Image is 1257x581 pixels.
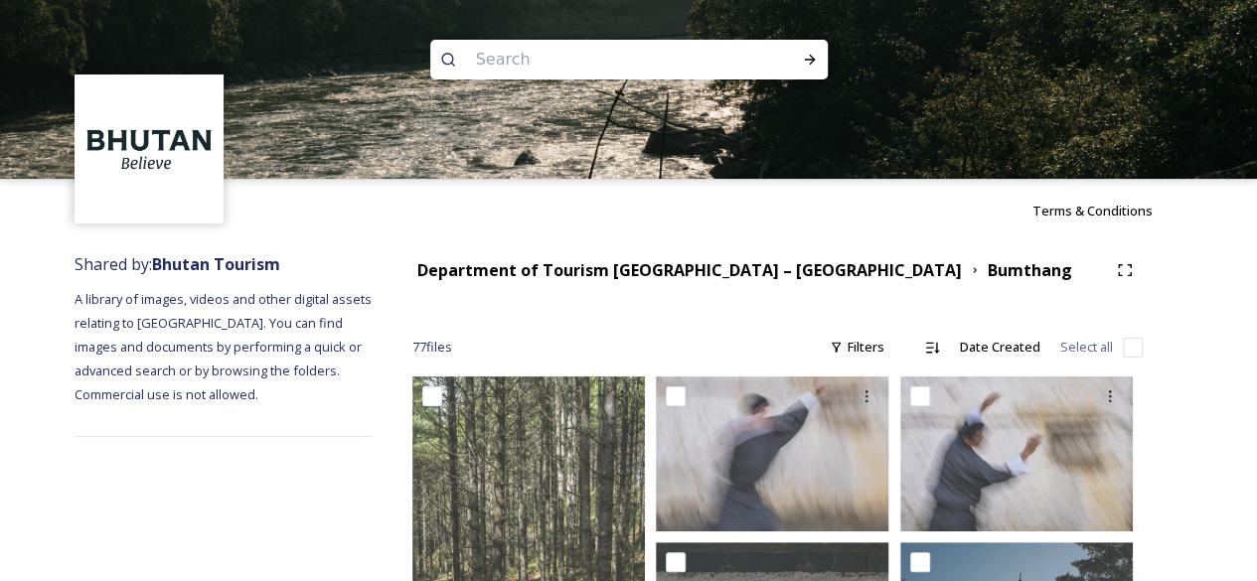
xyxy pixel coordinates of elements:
span: Select all [1060,338,1113,357]
div: Date Created [950,328,1050,366]
img: BT_Logo_BB_Lockup_CMYK_High%2520Res.jpg [78,77,222,221]
strong: Department of Tourism [GEOGRAPHIC_DATA] – [GEOGRAPHIC_DATA] [417,259,962,281]
strong: Bhutan Tourism [152,253,280,275]
div: Filters [820,328,894,366]
span: Shared by: [75,253,280,275]
span: 77 file s [412,338,452,357]
input: Search [466,38,738,81]
img: Marcus Westberg Bumthang 202322.jpg [656,376,888,531]
img: Marcus Westberg Bumthang 202324.jpg [900,376,1133,531]
span: Terms & Conditions [1032,202,1153,219]
a: Terms & Conditions [1032,199,1182,222]
span: A library of images, videos and other digital assets relating to [GEOGRAPHIC_DATA]. You can find ... [75,290,375,403]
strong: Bumthang [988,259,1072,281]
